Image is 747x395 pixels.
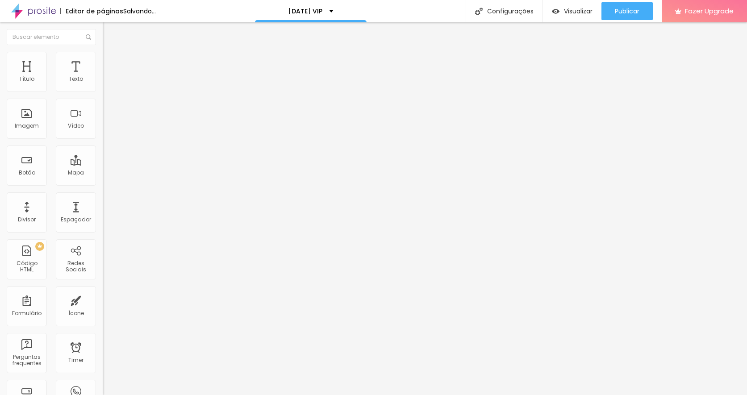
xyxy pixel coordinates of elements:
[68,123,84,129] div: Vídeo
[19,170,35,176] div: Botão
[552,8,559,15] img: view-1.svg
[18,216,36,223] div: Divisor
[543,2,601,20] button: Visualizar
[564,8,593,15] span: Visualizar
[68,310,84,316] div: Ícone
[60,8,123,14] div: Editor de páginas
[601,2,653,20] button: Publicar
[68,357,83,363] div: Timer
[9,354,44,367] div: Perguntas frequentes
[123,8,156,14] div: Salvando...
[19,76,34,82] div: Título
[615,8,639,15] span: Publicar
[7,29,96,45] input: Buscar elemento
[288,8,322,14] p: [DATE] VIP
[475,8,483,15] img: Icone
[61,216,91,223] div: Espaçador
[68,170,84,176] div: Mapa
[12,310,42,316] div: Formulário
[685,7,734,15] span: Fazer Upgrade
[58,260,93,273] div: Redes Sociais
[15,123,39,129] div: Imagem
[86,34,91,40] img: Icone
[9,260,44,273] div: Código HTML
[69,76,83,82] div: Texto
